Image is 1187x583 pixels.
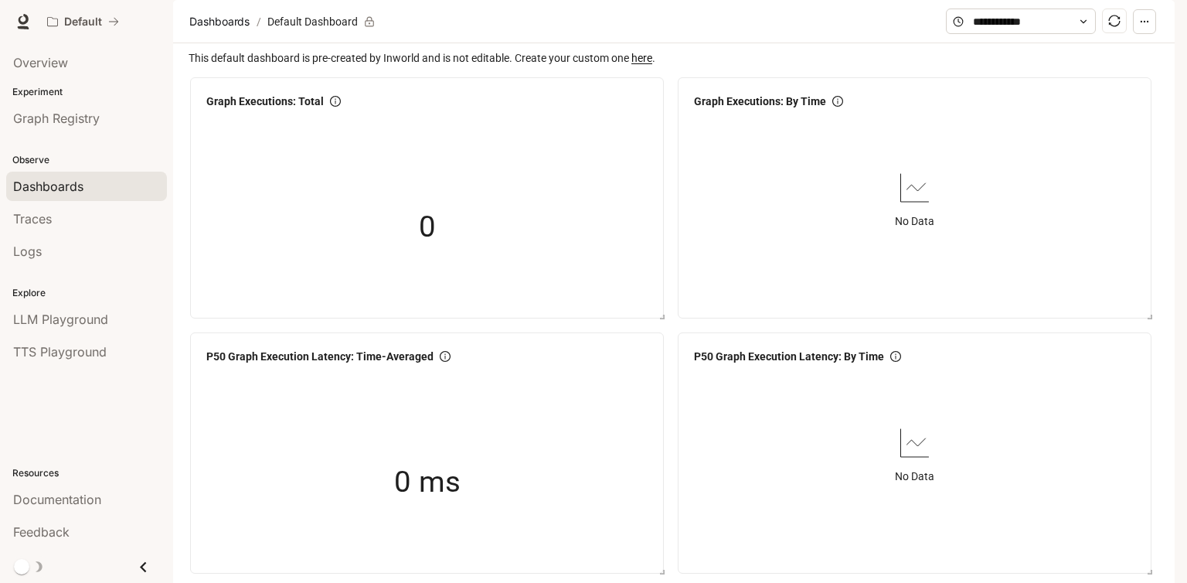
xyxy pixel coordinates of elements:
span: This default dashboard is pre-created by Inworld and is not editable. Create your custom one . [189,49,1162,66]
span: info-circle [832,96,843,107]
span: / [257,13,261,30]
article: No Data [895,213,934,230]
span: P50 Graph Execution Latency: By Time [694,348,884,365]
p: Default [64,15,102,29]
span: Graph Executions: By Time [694,93,826,110]
span: info-circle [440,351,451,362]
span: Graph Executions: Total [206,93,324,110]
button: All workspaces [40,6,126,37]
span: 0 [419,203,436,250]
span: Dashboards [189,12,250,31]
a: here [631,52,652,64]
span: 0 ms [394,459,461,505]
button: Dashboards [185,12,253,31]
span: P50 Graph Execution Latency: Time-Averaged [206,348,434,365]
article: Default Dashboard [264,7,361,36]
span: info-circle [330,96,341,107]
span: info-circle [890,351,901,362]
span: sync [1108,15,1121,27]
article: No Data [895,468,934,485]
